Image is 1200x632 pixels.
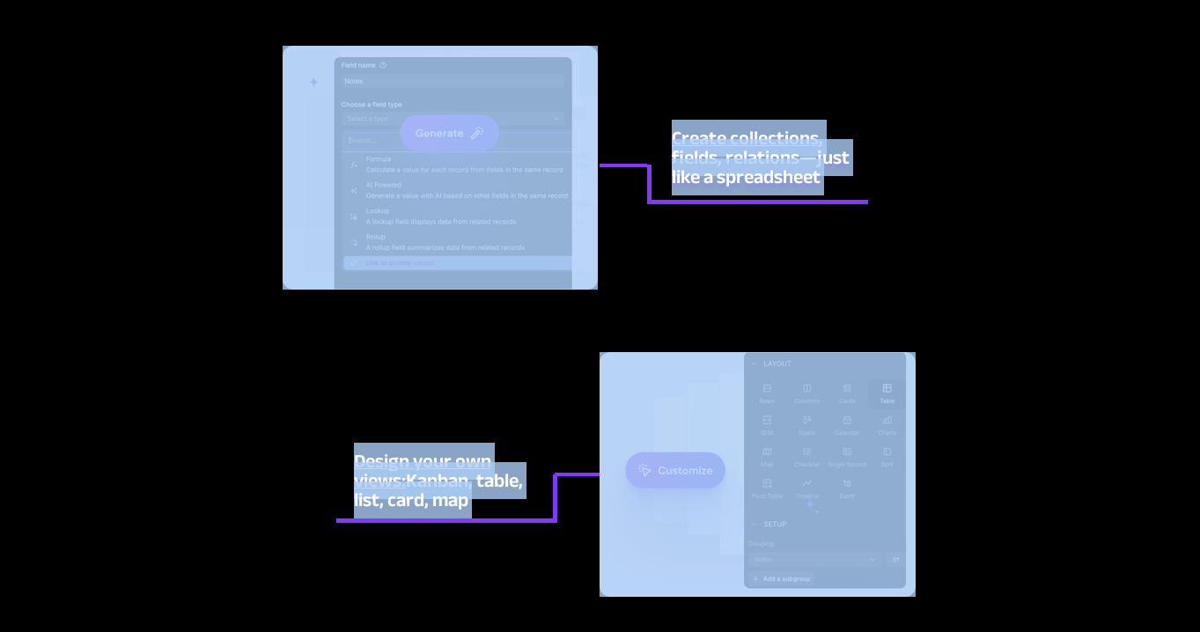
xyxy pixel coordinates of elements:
[354,443,491,499] span: Design your own views:
[354,462,523,518] span: Kanban, table, list, card, map
[354,456,491,489] a: Design your own views:
[672,120,850,195] span: , fields, relations—just like a spreadsheet
[672,133,819,147] a: Create collections
[672,120,819,157] span: Create collections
